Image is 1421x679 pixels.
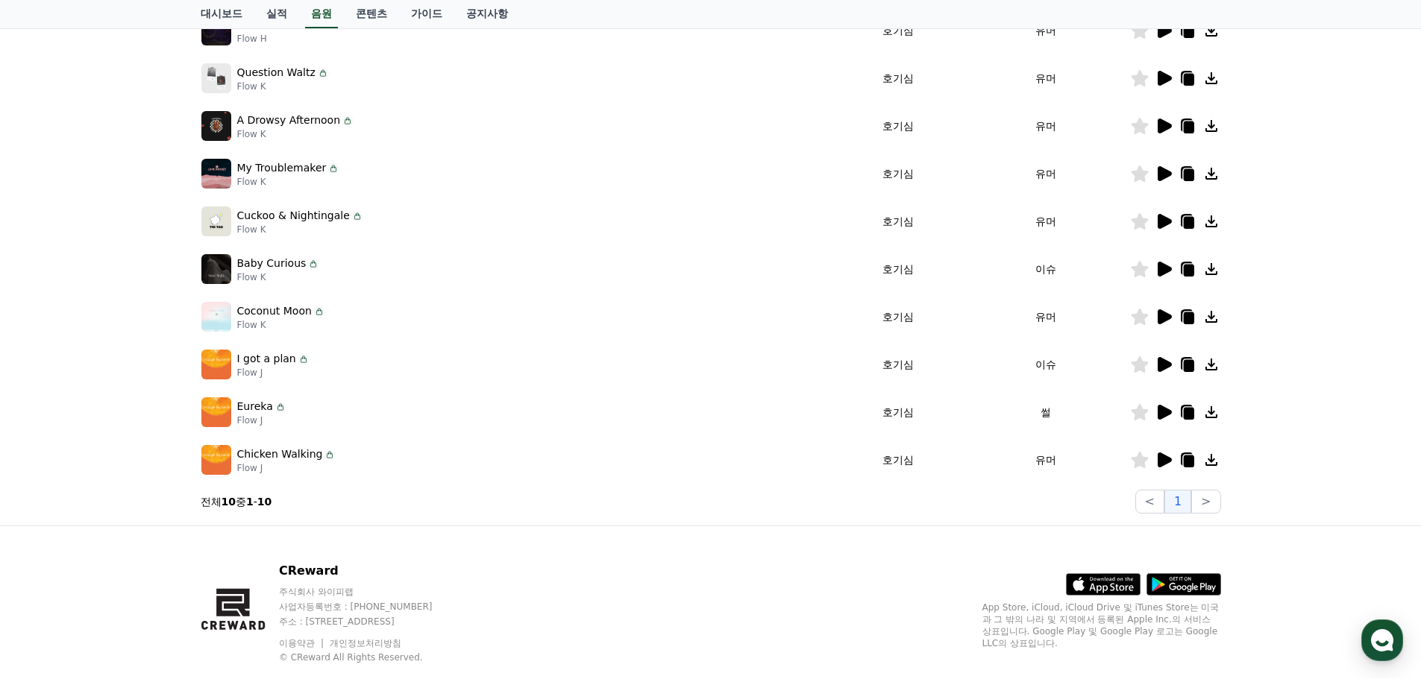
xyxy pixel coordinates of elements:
p: Flow J [237,367,310,379]
p: A Drowsy Afternoon [237,113,341,128]
img: music [201,302,231,332]
strong: 10 [222,496,236,508]
p: Coconut Moon [237,303,312,319]
img: music [201,350,231,379]
p: Cuckoo & Nightingale [237,208,350,224]
td: 유머 [962,102,1130,150]
p: Flow J [237,414,286,426]
a: 설정 [192,473,286,510]
p: Flow K [237,128,354,140]
td: 유머 [962,198,1130,245]
img: music [201,254,231,284]
td: 유머 [962,150,1130,198]
td: 호기심 [835,293,962,341]
img: music [201,206,231,236]
td: 썰 [962,388,1130,436]
p: CReward [279,562,461,580]
p: Chicken Walking [237,446,323,462]
td: 유머 [962,7,1130,54]
a: 대화 [98,473,192,510]
td: 유머 [962,436,1130,484]
td: 이슈 [962,245,1130,293]
a: 홈 [4,473,98,510]
p: © CReward All Rights Reserved. [279,651,461,663]
p: 전체 중 - [201,494,272,509]
p: I got a plan [237,351,296,367]
strong: 1 [246,496,254,508]
a: 개인정보처리방침 [330,638,401,648]
p: Flow K [237,319,325,331]
p: Flow H [237,33,267,45]
td: 호기심 [835,198,962,245]
p: Eureka [237,399,273,414]
p: App Store, iCloud, iCloud Drive 및 iTunes Store는 미국과 그 밖의 나라 및 지역에서 등록된 Apple Inc.의 서비스 상표입니다. Goo... [982,601,1221,649]
td: 호기심 [835,150,962,198]
td: 호기심 [835,54,962,102]
p: 사업자등록번호 : [PHONE_NUMBER] [279,601,461,613]
td: 호기심 [835,436,962,484]
img: music [201,111,231,141]
span: 대화 [137,496,154,508]
td: 호기심 [835,7,962,54]
img: music [201,445,231,475]
td: 호기심 [835,245,962,293]
button: 1 [1164,490,1191,514]
td: 호기심 [835,102,962,150]
strong: 10 [257,496,272,508]
td: 유머 [962,54,1130,102]
td: 호기심 [835,388,962,436]
button: < [1135,490,1164,514]
img: music [201,63,231,93]
span: 설정 [230,495,248,507]
td: 호기심 [835,341,962,388]
p: My Troublemaker [237,160,327,176]
p: Flow J [237,462,336,474]
p: Flow K [237,176,340,188]
p: 주식회사 와이피랩 [279,586,461,598]
span: 홈 [47,495,56,507]
img: music [201,397,231,427]
p: Flow K [237,80,329,92]
p: Baby Curious [237,256,307,271]
td: 이슈 [962,341,1130,388]
img: music [201,159,231,189]
p: Flow K [237,224,363,236]
img: music [201,16,231,45]
td: 유머 [962,293,1130,341]
p: 주소 : [STREET_ADDRESS] [279,616,461,628]
p: Flow K [237,271,320,283]
button: > [1191,490,1220,514]
a: 이용약관 [279,638,326,648]
p: Question Waltz [237,65,316,80]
